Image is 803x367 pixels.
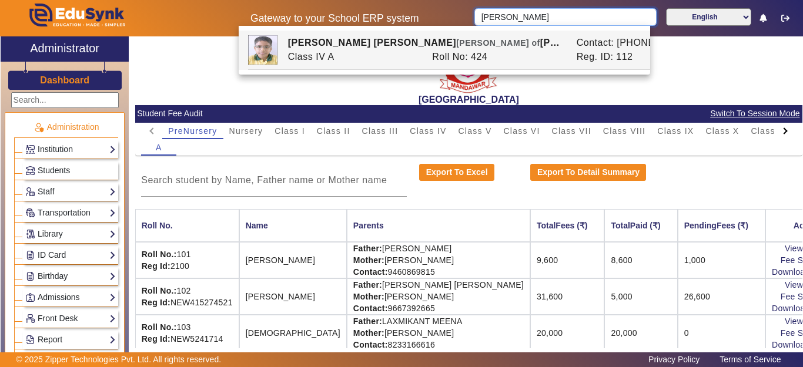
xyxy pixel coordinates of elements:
[16,353,222,366] p: © 2025 Zipper Technologies Pvt. Ltd. All rights reserved.
[11,92,119,108] input: Search...
[142,219,173,232] div: Roll No.
[347,242,530,278] td: [PERSON_NAME] [PERSON_NAME] 9460869815
[604,315,677,351] td: 20,000
[353,280,382,289] strong: Father:
[142,286,177,295] strong: Roll No.:
[643,352,705,367] a: Privacy Policy
[135,105,802,123] mat-card-header: Student Fee Audit
[246,219,268,232] div: Name
[611,219,660,232] div: TotalPaid (₹)
[456,38,540,48] span: [PERSON_NAME] of
[142,261,170,271] strong: Reg Id:
[239,242,347,278] td: [PERSON_NAME]
[503,127,540,135] span: Class VI
[684,219,759,232] div: PendingFees (₹)
[678,315,765,351] td: 0
[239,315,347,351] td: [DEMOGRAPHIC_DATA]
[168,127,217,135] span: PreNursery
[26,166,35,175] img: Students.png
[25,164,116,177] a: Students
[142,250,177,259] strong: Roll No.:
[229,127,263,135] span: Nursery
[135,242,239,278] td: 101 2100
[156,143,162,151] span: A
[353,317,382,326] strong: Father:
[135,278,239,315] td: 102 NEW415274521
[530,242,605,278] td: 9,600
[678,242,765,278] td: 1,000
[678,278,765,315] td: 26,600
[40,75,89,86] h3: Dashboard
[353,304,388,313] strong: Contact:
[317,127,350,135] span: Class II
[248,35,277,65] img: 3a43e373-583f-4382-9c4c-cccef5836639
[710,107,800,120] span: Switch To Session Mode
[347,315,530,351] td: LAXMIKANT MEENA [PERSON_NAME] 8233166616
[39,74,90,86] a: Dashboard
[30,41,99,55] h2: Administrator
[239,278,347,315] td: [PERSON_NAME]
[705,127,739,135] span: Class X
[14,121,118,133] p: Administration
[419,164,494,181] button: Export To Excel
[530,315,605,351] td: 20,000
[1,36,129,62] a: Administrator
[142,219,233,232] div: Roll No.
[603,127,645,135] span: Class VIII
[657,127,694,135] span: Class IX
[751,127,787,135] span: Class XI
[142,298,170,307] strong: Reg Id:
[570,50,714,64] div: Reg. ID: 112
[38,166,70,175] span: Students
[604,242,677,278] td: 8,600
[142,322,177,332] strong: Roll No.:
[362,127,399,135] span: Class III
[474,8,656,26] input: Search
[353,267,388,277] strong: Contact:
[142,334,170,344] strong: Reg Id:
[34,122,44,133] img: Administration.png
[353,328,384,338] strong: Mother:
[611,219,671,232] div: TotalPaid (₹)
[530,164,646,181] button: Export To Detail Summary
[552,127,591,135] span: Class VII
[353,340,388,349] strong: Contact:
[135,94,802,105] h2: [GEOGRAPHIC_DATA]
[135,315,239,351] td: 103 NEW5241714
[530,278,605,315] td: 31,600
[537,219,598,232] div: TotalFees (₹)
[282,36,570,50] div: [PERSON_NAME] [PERSON_NAME] [PERSON_NAME] [PERSON_NAME]
[410,127,446,135] span: Class IV
[458,127,491,135] span: Class V
[282,50,426,64] div: Class IV A
[141,173,407,187] input: Search student by Name, Father name or Mother name
[275,127,305,135] span: Class I
[353,244,382,253] strong: Father:
[347,209,530,242] th: Parents
[714,352,787,367] a: Terms of Service
[604,278,677,315] td: 5,000
[208,12,463,25] h5: Gateway to your School ERP system
[537,219,588,232] div: TotalFees (₹)
[353,292,384,301] strong: Mother:
[347,278,530,315] td: [PERSON_NAME] [PERSON_NAME] [PERSON_NAME] 9667392665
[353,255,384,265] strong: Mother:
[426,50,570,64] div: Roll No: 424
[570,36,714,50] div: Contact: [PHONE_NUMBER]
[246,219,340,232] div: Name
[684,219,748,232] div: PendingFees (₹)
